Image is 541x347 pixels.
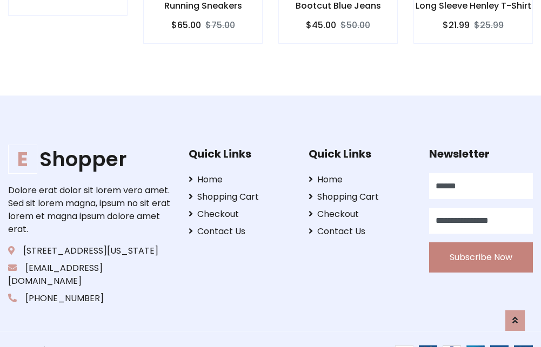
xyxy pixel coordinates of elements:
[309,147,412,160] h5: Quick Links
[8,145,37,174] span: E
[414,1,532,11] h6: Long Sleeve Henley T-Shirt
[189,208,292,221] a: Checkout
[309,208,412,221] a: Checkout
[309,190,412,203] a: Shopping Cart
[189,190,292,203] a: Shopping Cart
[189,225,292,238] a: Contact Us
[429,147,533,160] h5: Newsletter
[8,262,172,288] p: [EMAIL_ADDRESS][DOMAIN_NAME]
[144,1,262,11] h6: Running Sneakers
[189,147,292,160] h5: Quick Links
[279,1,397,11] h6: Bootcut Blue Jeans
[8,244,172,257] p: [STREET_ADDRESS][US_STATE]
[8,292,172,305] p: [PHONE_NUMBER]
[306,20,336,30] h6: $45.00
[8,147,172,171] h1: Shopper
[429,242,533,273] button: Subscribe Now
[8,184,172,236] p: Dolore erat dolor sit lorem vero amet. Sed sit lorem magna, ipsum no sit erat lorem et magna ipsu...
[340,19,370,31] del: $50.00
[443,20,470,30] h6: $21.99
[189,173,292,186] a: Home
[309,225,412,238] a: Contact Us
[309,173,412,186] a: Home
[171,20,201,30] h6: $65.00
[205,19,235,31] del: $75.00
[474,19,504,31] del: $25.99
[8,147,172,171] a: EShopper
